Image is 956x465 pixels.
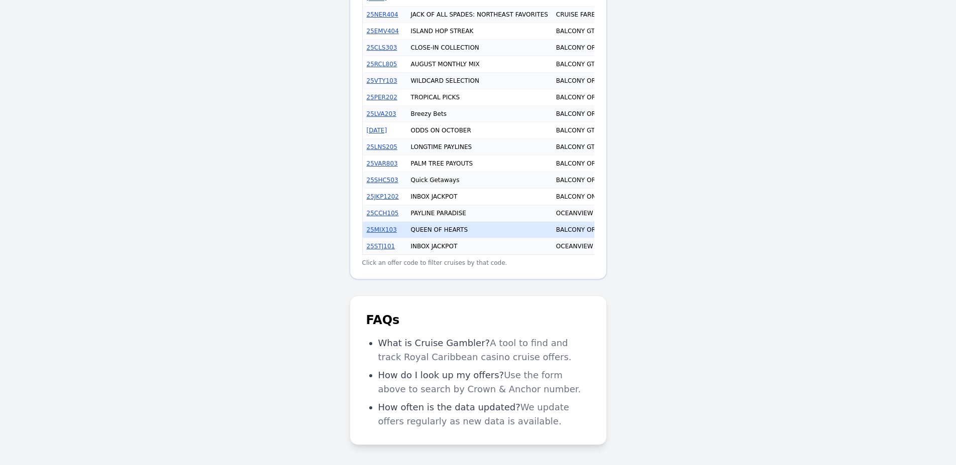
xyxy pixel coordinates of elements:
td: BALCONY OR OCEANVIEW [552,106,846,122]
td: PAYLINE PARADISE [406,205,552,222]
td: BALCONY OR OCEANVIEW GTY ON SELECT SAILINGS [552,40,846,56]
li: How often is the data updated? [378,400,590,428]
li: What is Cruise Gambler? [378,336,590,364]
td: BALCONY GTY OR INTERIOR ON SELECT SAILINGS + $50 FREEPLAY [552,56,846,73]
a: 25CLS303 [367,44,397,51]
h2: FAQs [366,312,590,328]
a: 25VTY103 [367,77,397,84]
td: Quick Getaways [406,172,552,189]
td: PALM TREE PAYOUTS [406,156,552,172]
td: ODDS ON OCTOBER [406,122,552,139]
td: BALCONY GTY OR INTERIOR ON SELECT SAILINGS [552,122,846,139]
a: 25NER404 [367,11,398,18]
td: INBOX JACKPOT [406,189,552,205]
td: CRUISE FARE FOR 2 IN AN INTERIOR OR CRUISE FARE FOR 1 IN A BALCONY STATEROOM [552,7,846,23]
td: Breezy Bets [406,106,552,122]
a: 25SHC503 [367,177,398,184]
td: BALCONY ON SELECT SAILINGS [552,189,846,205]
td: OCEANVIEW OR INTERIOR ROOM FOR TWO + VIP PERK ON PERFECT DAY AT COCOCAY SAILING [552,205,846,222]
a: 25PER202 [367,94,397,101]
a: 25EMV404 [367,28,399,35]
a: 25LVA203 [367,110,396,117]
a: [DATE] [367,127,387,134]
td: BALCONY GTY OR OCEANVIEW [552,139,846,156]
a: 25STJ101 [367,243,395,250]
td: QUEEN OF HEARTS [406,222,552,238]
a: 25RCL805 [367,61,397,68]
td: JACK OF ALL SPADES: NORTHEAST FAVORITES [406,7,552,23]
td: BALCONY OR OCEANVIEW ROOM FOR TWO [552,222,846,238]
td: AUGUST MONTHLY MIX [406,56,552,73]
td: WILDCARD SELECTION [406,73,552,89]
td: OCEANVIEW GTY ROOM FOR TWO [552,238,846,255]
div: Click an offer code to filter cruises by that code. [362,259,594,267]
td: BALCONY OR OCEANVIEW ON SELECT SAILINGS [552,73,846,89]
a: 25MIX103 [367,226,397,233]
a: 25CCH105 [367,210,399,217]
a: 25JKP1202 [367,193,399,200]
a: 25VAR803 [367,160,398,167]
td: INBOX JACKPOT [406,238,552,255]
td: LONGTIME PAYLINES [406,139,552,156]
a: 25LNS205 [367,143,397,150]
td: TROPICAL PICKS [406,89,552,106]
td: BALCONY OR OCEANVIEW ROOM FOR TWO [552,172,846,189]
td: BALCONY OR OCEANVIEW ON SELECT SAILINGS [552,156,846,172]
td: CLOSE-IN COLLECTION [406,40,552,56]
td: BALCONY GTY OR INTERIOR - ON SELECT SAILINGS [552,23,846,40]
td: ISLAND HOP STREAK [406,23,552,40]
td: BALCONY OR OCEANVIEW ROOM FOR TWO [552,89,846,106]
li: How do I look up my offers? [378,368,590,396]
